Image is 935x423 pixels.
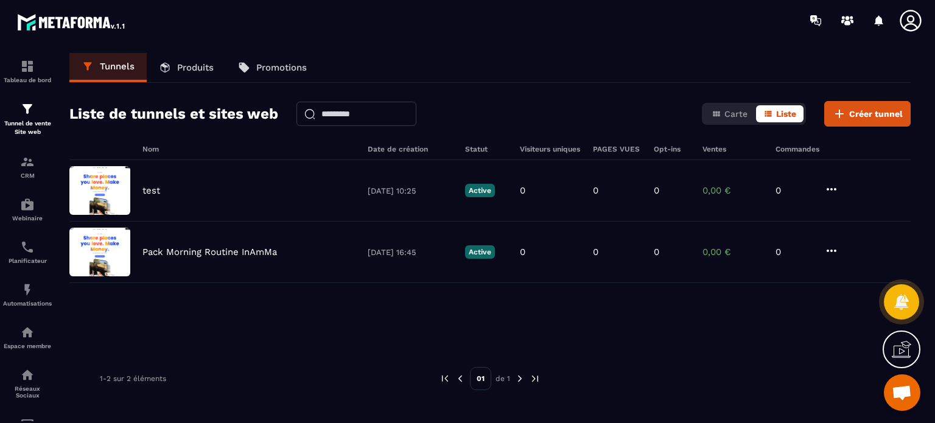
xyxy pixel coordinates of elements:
img: formation [20,102,35,116]
p: Promotions [256,62,307,73]
a: formationformationCRM [3,145,52,188]
img: prev [439,373,450,384]
h6: Commandes [776,145,819,153]
h6: Ventes [702,145,763,153]
p: 0 [654,246,659,257]
img: next [514,373,525,384]
p: Espace membre [3,343,52,349]
button: Créer tunnel [824,101,911,127]
p: test [142,185,160,196]
p: 0 [520,185,525,196]
button: Liste [756,105,804,122]
p: [DATE] 16:45 [368,248,453,257]
h6: Opt-ins [654,145,690,153]
img: automations [20,282,35,297]
img: image [69,228,130,276]
div: Ouvrir le chat [884,374,920,411]
a: automationsautomationsWebinaire [3,188,52,231]
img: image [69,166,130,215]
p: Tunnels [100,61,135,72]
img: scheduler [20,240,35,254]
p: Planificateur [3,257,52,264]
h6: Date de création [368,145,453,153]
p: 0 [654,185,659,196]
a: formationformationTunnel de vente Site web [3,93,52,145]
p: 0,00 € [702,246,763,257]
span: Carte [724,109,748,119]
h2: Liste de tunnels et sites web [69,102,278,126]
p: 01 [470,367,491,390]
p: CRM [3,172,52,179]
h6: PAGES VUES [593,145,642,153]
p: Réseaux Sociaux [3,385,52,399]
p: 1-2 sur 2 éléments [100,374,166,383]
p: 0 [776,185,812,196]
p: Automatisations [3,300,52,307]
p: [DATE] 10:25 [368,186,453,195]
p: 0,00 € [702,185,763,196]
p: Tableau de bord [3,77,52,83]
img: prev [455,373,466,384]
a: schedulerschedulerPlanificateur [3,231,52,273]
p: 0 [593,185,598,196]
p: Produits [177,62,214,73]
span: Créer tunnel [849,108,903,120]
p: Active [465,245,495,259]
img: formation [20,155,35,169]
h6: Visiteurs uniques [520,145,581,153]
a: Tunnels [69,53,147,82]
a: automationsautomationsAutomatisations [3,273,52,316]
img: logo [17,11,127,33]
a: social-networksocial-networkRéseaux Sociaux [3,358,52,408]
img: next [530,373,541,384]
p: 0 [520,246,525,257]
a: Promotions [226,53,319,82]
a: formationformationTableau de bord [3,50,52,93]
button: Carte [704,105,755,122]
p: 0 [776,246,812,257]
img: automations [20,325,35,340]
p: Pack Morning Routine InAmMa [142,246,277,257]
h6: Nom [142,145,355,153]
p: de 1 [496,374,510,383]
p: 0 [593,246,598,257]
p: Tunnel de vente Site web [3,119,52,136]
img: social-network [20,368,35,382]
p: Active [465,184,495,197]
a: automationsautomationsEspace membre [3,316,52,358]
img: formation [20,59,35,74]
p: Webinaire [3,215,52,222]
a: Produits [147,53,226,82]
h6: Statut [465,145,508,153]
span: Liste [776,109,796,119]
img: automations [20,197,35,212]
